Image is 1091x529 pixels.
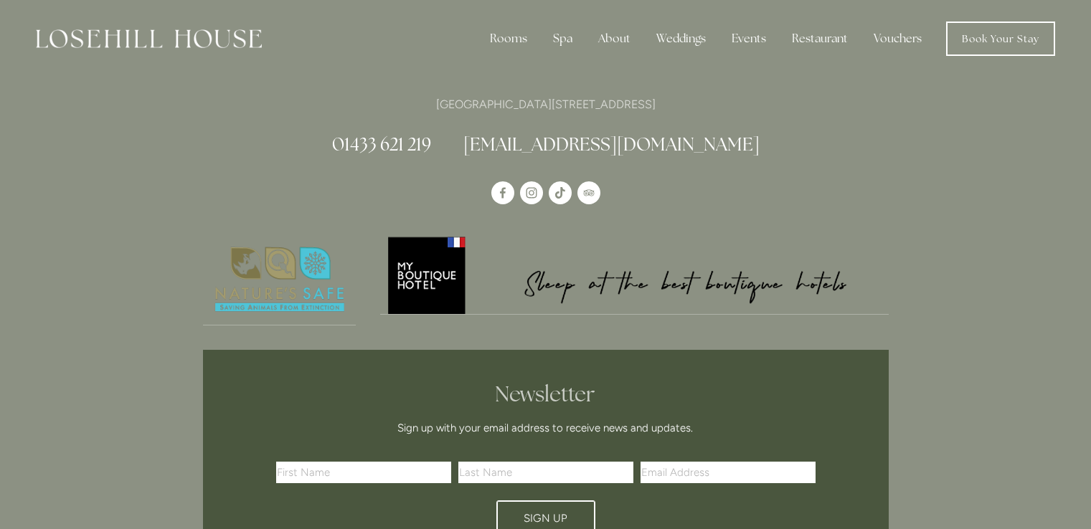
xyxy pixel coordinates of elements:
[491,181,514,204] a: Losehill House Hotel & Spa
[36,29,262,48] img: Losehill House
[549,181,572,204] a: TikTok
[862,24,933,53] a: Vouchers
[645,24,717,53] div: Weddings
[203,234,356,325] a: Nature's Safe - Logo
[520,181,543,204] a: Instagram
[380,234,889,315] a: My Boutique Hotel - Logo
[463,133,760,156] a: [EMAIL_ADDRESS][DOMAIN_NAME]
[577,181,600,204] a: TripAdvisor
[203,234,356,325] img: Nature's Safe - Logo
[478,24,539,53] div: Rooms
[542,24,584,53] div: Spa
[641,462,816,483] input: Email Address
[780,24,859,53] div: Restaurant
[524,512,567,525] span: Sign Up
[203,95,889,114] p: [GEOGRAPHIC_DATA][STREET_ADDRESS]
[281,419,811,437] p: Sign up with your email address to receive news and updates.
[332,133,431,156] a: 01433 621 219
[276,462,451,483] input: First Name
[946,22,1055,56] a: Book Your Stay
[281,381,811,407] h2: Newsletter
[380,234,889,314] img: My Boutique Hotel - Logo
[720,24,778,53] div: Events
[458,462,633,483] input: Last Name
[587,24,642,53] div: About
